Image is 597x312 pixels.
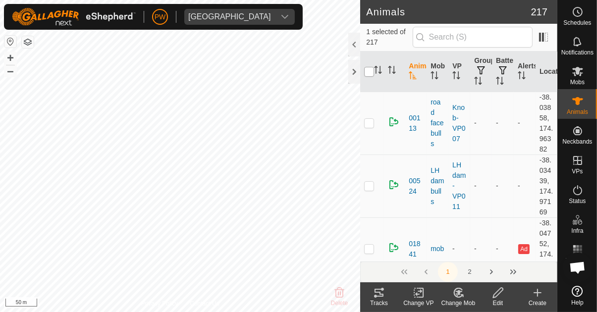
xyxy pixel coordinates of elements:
[388,116,400,128] img: returning on
[374,67,382,75] p-sorticon: Activate to sort
[452,245,455,253] app-display-virtual-paddock-transition: -
[431,244,444,254] div: mob
[492,155,514,217] td: -
[482,262,501,282] button: Next Page
[448,52,470,92] th: VP
[571,300,584,306] span: Help
[366,27,412,48] span: 1 selected of 217
[409,73,417,81] p-sorticon: Activate to sort
[12,8,136,26] img: Gallagher Logo
[536,52,557,92] th: Location
[474,78,482,86] p-sorticon: Activate to sort
[438,299,478,308] div: Change Mob
[452,73,460,81] p-sorticon: Activate to sort
[4,65,16,77] button: –
[492,92,514,155] td: -
[405,52,427,92] th: Animal
[438,262,458,282] button: 1
[569,198,586,204] span: Status
[431,165,444,207] div: LH dam bulls
[275,9,295,25] div: dropdown trigger
[184,9,275,25] span: Kawhia Farm
[470,155,492,217] td: -
[572,168,583,174] span: VPs
[359,299,399,308] div: Tracks
[571,228,583,234] span: Infra
[141,299,178,308] a: Privacy Policy
[388,67,396,75] p-sorticon: Activate to sort
[536,217,557,280] td: -38.04752, 174.96394
[452,161,466,210] a: LH dam-VP011
[518,73,526,81] p-sorticon: Activate to sort
[155,12,166,22] span: PW
[518,299,557,308] div: Create
[452,104,465,143] a: Knob-VP007
[503,262,523,282] button: Last Page
[470,217,492,280] td: -
[388,242,400,254] img: returning on
[409,239,423,260] span: 01841
[409,113,423,134] span: 00113
[514,92,536,155] td: -
[563,20,591,26] span: Schedules
[567,109,588,115] span: Animals
[431,73,438,81] p-sorticon: Activate to sort
[399,299,438,308] div: Change VP
[570,79,585,85] span: Mobs
[470,92,492,155] td: -
[492,217,514,280] td: -
[366,6,531,18] h2: Animals
[565,258,590,263] span: Heatmap
[431,97,444,149] div: road face bulls
[478,299,518,308] div: Edit
[188,13,271,21] div: [GEOGRAPHIC_DATA]
[562,139,592,145] span: Neckbands
[388,179,400,191] img: returning on
[4,36,16,48] button: Reset Map
[563,253,593,282] a: Open chat
[558,282,597,310] a: Help
[536,92,557,155] td: -38.03858, 174.96382
[409,176,423,197] span: 00524
[514,155,536,217] td: -
[492,52,514,92] th: Battery
[531,4,547,19] span: 217
[190,299,219,308] a: Contact Us
[470,52,492,92] th: Groups
[496,78,504,86] p-sorticon: Activate to sort
[427,52,448,92] th: Mob
[514,52,536,92] th: Alerts
[460,262,480,282] button: 2
[22,36,34,48] button: Map Layers
[561,50,594,55] span: Notifications
[413,27,533,48] input: Search (S)
[518,244,529,254] button: Ad
[4,52,16,64] button: +
[536,155,557,217] td: -38.03439, 174.97169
